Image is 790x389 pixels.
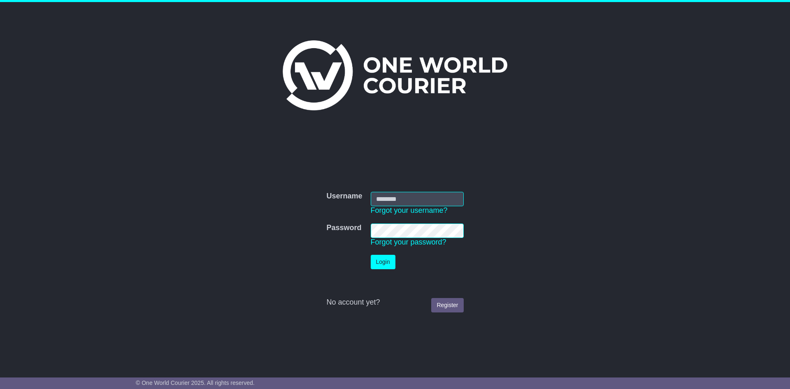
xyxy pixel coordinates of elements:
button: Login [371,255,395,269]
a: Forgot your password? [371,238,446,246]
span: © One World Courier 2025. All rights reserved. [136,380,255,386]
label: Username [326,192,362,201]
img: One World [283,40,507,110]
a: Register [431,298,463,312]
div: No account yet? [326,298,463,307]
label: Password [326,224,361,233]
a: Forgot your username? [371,206,448,214]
